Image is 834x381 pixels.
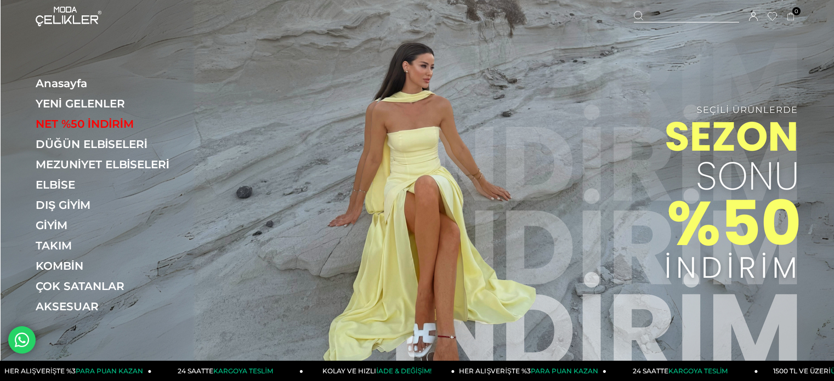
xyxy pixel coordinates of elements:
span: KARGOYA TESLİM [668,367,728,375]
a: DIŞ GİYİM [36,198,186,212]
a: YENİ GELENLER [36,97,186,110]
a: TAKIM [36,239,186,252]
a: DÜĞÜN ELBİSELERİ [36,138,186,151]
span: KARGOYA TESLİM [213,367,273,375]
a: 24 SAATTEKARGOYA TESLİM [152,361,304,381]
img: logo [36,7,101,26]
a: MEZUNİYET ELBİSELERİ [36,158,186,171]
a: Anasayfa [36,77,186,90]
span: PARA PUAN KAZAN [76,367,143,375]
a: 0 [787,13,795,21]
a: GİYİM [36,219,186,232]
a: 24 SAATTEKARGOYA TESLİM [606,361,758,381]
span: 0 [792,7,801,15]
a: ELBİSE [36,178,186,191]
a: AKSESUAR [36,300,186,313]
a: HER ALIŞVERİŞTE %3PARA PUAN KAZAN [455,361,607,381]
a: KOMBİN [36,259,186,272]
a: ÇOK SATANLAR [36,280,186,293]
a: NET %50 İNDİRİM [36,117,186,130]
span: İADE & DEĞİŞİM! [376,367,431,375]
span: PARA PUAN KAZAN [531,367,598,375]
a: KOLAY VE HIZLIİADE & DEĞİŞİM! [303,361,455,381]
